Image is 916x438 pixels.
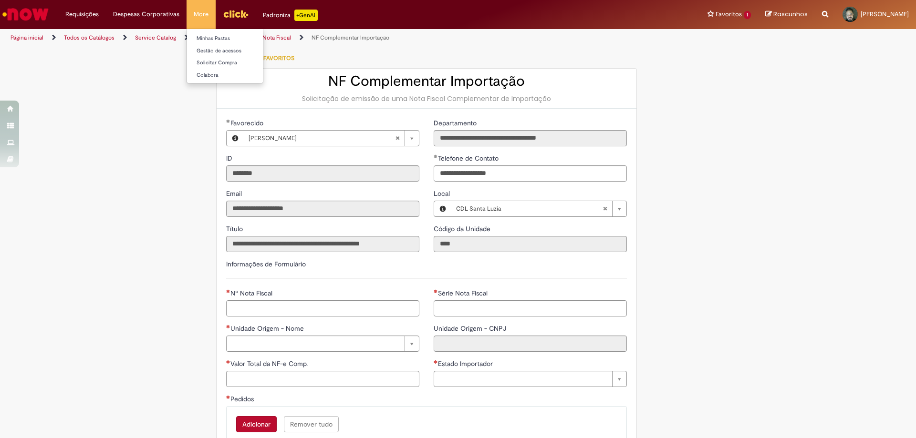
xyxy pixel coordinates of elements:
[230,324,306,333] span: Necessários - Unidade Origem - Nome
[773,10,808,19] span: Rascunhos
[456,201,603,216] span: CDL Santa Luzia
[434,371,627,387] a: Limpar campo Estado Importador
[434,324,508,333] span: Somente leitura - Unidade Origem - CNPJ
[765,10,808,19] a: Rascunhos
[226,119,230,123] span: Obrigatório Preenchido
[227,131,244,146] button: Favorecido, Visualizar este registro Igor Da Silva
[434,289,438,293] span: Necessários
[434,360,438,364] span: Necessários
[226,165,419,182] input: ID
[434,119,479,127] span: Somente leitura - Departamento
[434,336,627,352] input: Unidade Origem - CNPJ
[135,34,176,41] a: Service Catalog
[223,7,249,21] img: click_logo_yellow_360x200.png
[716,10,742,19] span: Favoritos
[434,300,627,316] input: Série Nota Fiscal
[226,395,230,399] span: Necessários
[434,154,438,158] span: Obrigatório Preenchido
[244,131,419,146] a: [PERSON_NAME]Limpar campo Favorecido
[434,130,627,146] input: Departamento
[263,10,318,21] div: Padroniza
[187,46,292,56] a: Gestão de acessos
[230,395,256,403] span: Pedidos
[390,131,405,146] abbr: Limpar campo Favorecido
[598,201,612,216] abbr: Limpar campo Local
[230,359,310,368] span: Valor Total da NF-e Comp.
[226,336,419,352] a: Limpar campo Unidade Origem - Nome
[194,10,208,19] span: More
[226,189,244,198] label: Somente leitura - Email
[226,260,306,268] label: Informações de Formulário
[434,165,627,182] input: Telefone de Contato
[434,224,492,234] label: Somente leitura - Código da Unidade
[113,10,179,19] span: Despesas Corporativas
[434,118,479,128] label: Somente leitura - Departamento
[230,289,274,297] span: Nº Nota Fiscal
[438,154,500,163] span: Telefone de Contato
[434,189,452,198] span: Local
[226,224,245,233] span: Somente leitura - Título
[226,325,230,328] span: Necessários
[312,34,389,41] a: NF Complementar Importação
[226,73,627,89] h2: NF Complementar Importação
[226,289,230,293] span: Necessários
[187,58,292,68] a: Solicitar Compra
[294,10,318,21] p: +GenAi
[249,131,395,146] span: [PERSON_NAME]
[64,34,114,41] a: Todos os Catálogos
[744,11,751,19] span: 1
[438,289,489,297] span: Série Nota Fiscal
[236,416,277,432] button: Add a row for Pedidos
[187,29,263,83] ul: More
[1,5,50,24] img: ServiceNow
[65,10,99,19] span: Requisições
[434,201,451,216] button: Local, Visualizar este registro CDL Santa Luzia
[434,236,627,252] input: Código da Unidade
[187,70,292,81] a: Colabora
[226,371,419,387] input: Valor Total da NF-e Comp.
[226,94,627,103] div: Solicitação de emissão de uma Nota Fiscal Complementar de Importação
[226,300,419,316] input: Nº Nota Fiscal
[10,34,43,41] a: Página inicial
[226,236,419,252] input: Título
[438,359,495,368] span: Necessários - Estado Importador
[434,224,492,233] span: Somente leitura - Código da Unidade
[7,29,604,47] ul: Trilhas de página
[230,119,265,127] span: Necessários - Favorecido
[226,201,419,217] input: Email
[226,360,230,364] span: Necessários
[226,224,245,234] label: Somente leitura - Título
[262,34,291,41] a: Nota Fiscal
[861,10,909,18] span: [PERSON_NAME]
[187,33,292,44] a: Minhas Pastas
[451,201,626,216] a: CDL Santa LuziaLimpar campo Local
[226,153,234,163] label: Somente leitura - ID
